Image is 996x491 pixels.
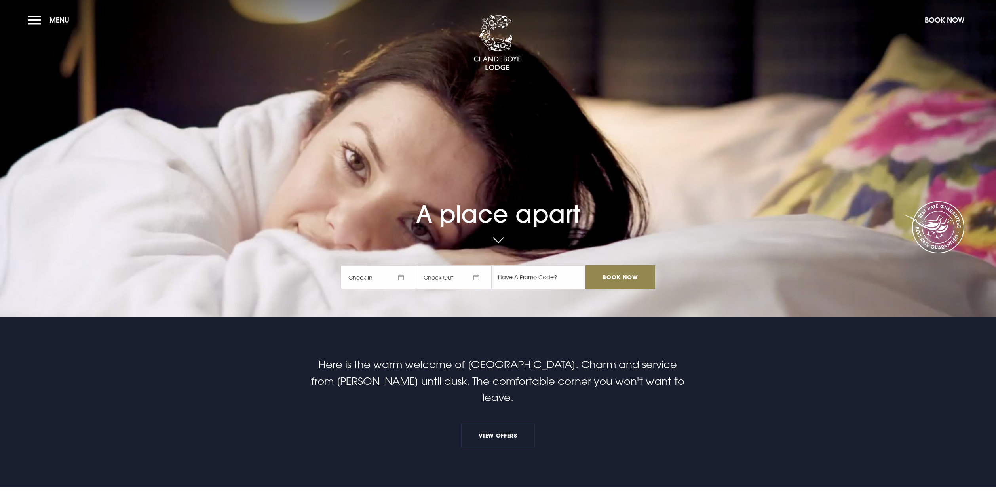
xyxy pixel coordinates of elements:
[28,11,73,29] button: Menu
[921,11,968,29] button: Book Now
[49,15,69,25] span: Menu
[416,265,491,289] span: Check Out
[473,15,521,71] img: Clandeboye Lodge
[461,424,535,447] a: View Offers
[310,356,686,406] p: Here is the warm welcome of [GEOGRAPHIC_DATA]. Charm and service from [PERSON_NAME] until dusk. T...
[341,170,655,228] h1: A place apart
[491,265,585,289] input: Have A Promo Code?
[585,265,655,289] input: Book Now
[341,265,416,289] span: Check In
